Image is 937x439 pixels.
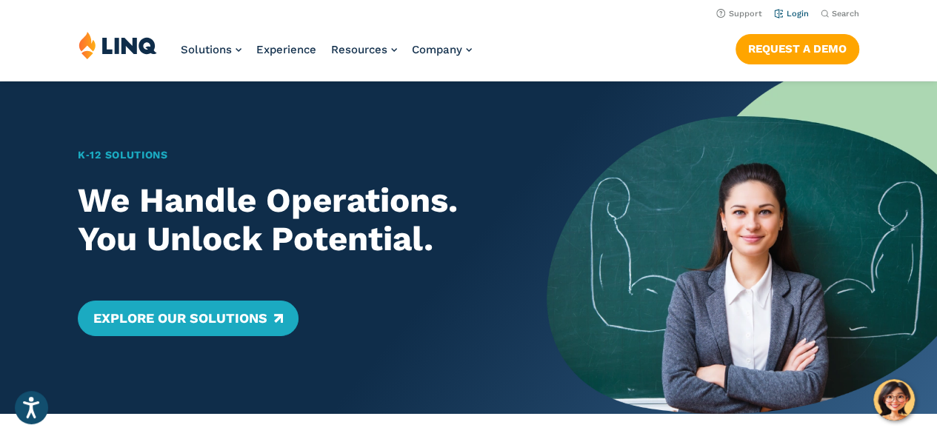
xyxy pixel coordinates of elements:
nav: Primary Navigation [181,31,472,80]
span: Solutions [181,43,232,56]
a: Experience [256,43,316,56]
nav: Button Navigation [736,31,859,64]
img: Home Banner [547,81,937,414]
a: Solutions [181,43,241,56]
a: Company [412,43,472,56]
span: Company [412,43,462,56]
a: Resources [331,43,397,56]
a: Request a Demo [736,34,859,64]
span: Resources [331,43,387,56]
span: Search [832,9,859,19]
h2: We Handle Operations. You Unlock Potential. [78,181,508,259]
img: LINQ | K‑12 Software [79,31,157,59]
a: Support [716,9,762,19]
button: Open Search Bar [821,8,859,19]
a: Explore Our Solutions [78,301,298,336]
button: Hello, have a question? Let’s chat. [873,379,915,420]
h1: K‑12 Solutions [78,147,508,163]
a: Login [774,9,809,19]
